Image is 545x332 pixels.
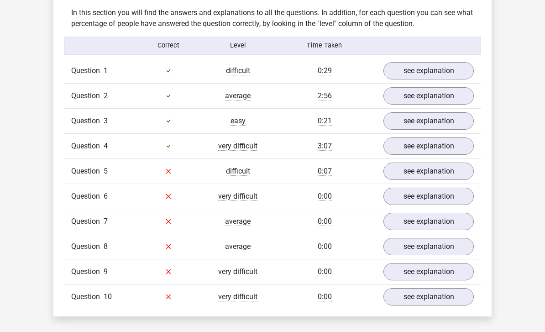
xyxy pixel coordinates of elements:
span: 8 [104,242,108,251]
span: average [225,92,251,101]
span: 0:00 [318,217,332,227]
a: see explanation [383,113,474,130]
span: 0:00 [318,293,332,302]
a: see explanation [383,163,474,180]
span: Question [71,242,104,253]
span: very difficult [218,268,257,277]
span: Question [71,216,104,227]
span: 7 [104,217,108,226]
div: Correct [134,41,204,51]
span: Question [71,292,104,303]
span: Question [71,267,104,278]
span: 5 [104,167,108,176]
span: 9 [104,268,108,276]
div: Time Taken [272,41,377,51]
span: 0:00 [318,268,332,277]
span: 1 [104,67,108,75]
span: very difficult [218,192,257,201]
a: see explanation [383,238,474,256]
span: very difficult [218,293,257,302]
a: see explanation [383,263,474,281]
span: Question [71,191,104,202]
span: Question [71,116,104,127]
span: difficult [226,67,250,76]
span: 0:29 [318,67,332,76]
span: 0:07 [318,167,332,176]
span: 0:00 [318,192,332,201]
span: 0:00 [318,242,332,252]
span: 6 [104,192,108,201]
span: difficult [226,167,250,176]
span: average [225,242,251,252]
span: Question [71,166,104,177]
span: 10 [104,293,112,301]
a: see explanation [383,213,474,231]
span: 0:21 [318,117,332,126]
a: see explanation [383,289,474,306]
div: In this section you will find the answers and explanations to all the questions. In addition, for... [64,8,481,30]
a: see explanation [383,63,474,80]
a: see explanation [383,138,474,155]
span: 2 [104,92,108,100]
div: Level [203,41,272,51]
span: 3:07 [318,142,332,151]
span: 4 [104,142,108,151]
span: Question [71,91,104,102]
span: average [225,217,251,227]
span: easy [231,117,246,126]
span: 3 [104,117,108,126]
span: Question [71,66,104,77]
span: very difficult [218,142,257,151]
span: Question [71,141,104,152]
a: see explanation [383,188,474,206]
a: see explanation [383,88,474,105]
span: 2:56 [318,92,332,101]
